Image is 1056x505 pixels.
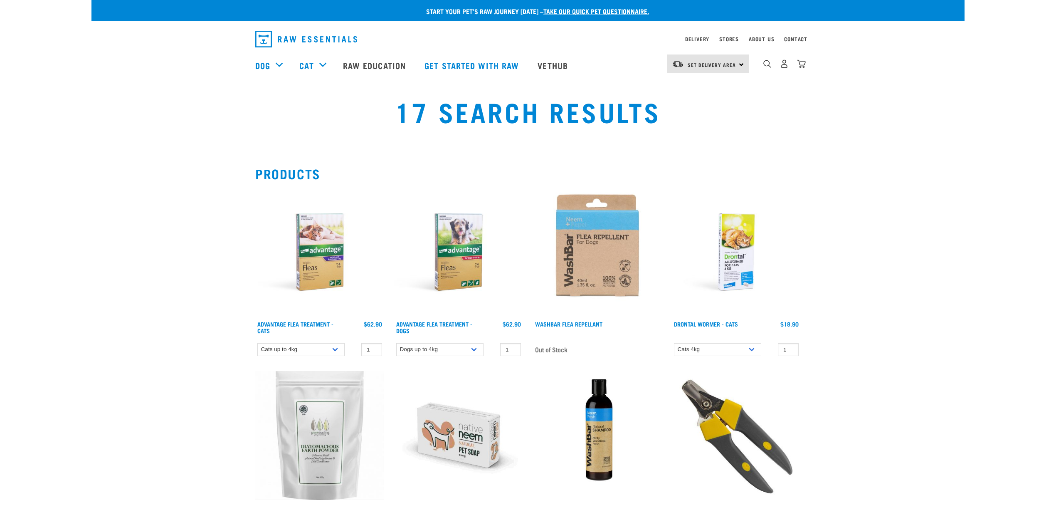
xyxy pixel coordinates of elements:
a: Raw Education [335,49,416,82]
p: Start your pet’s raw journey [DATE] – [98,6,971,16]
div: $18.90 [780,321,799,327]
span: Out of Stock [535,343,567,356]
img: home-icon@2x.png [797,59,806,68]
a: take our quick pet questionnaire. [543,9,649,13]
a: Get started with Raw [416,49,529,82]
img: Organic neem pet soap bar 100g green trading [394,371,523,500]
span: Set Delivery Area [688,63,736,66]
img: Diatomaceous earth [255,371,384,500]
a: WashBar Flea Repellant [535,322,602,325]
img: Raw Essentials Logo [255,31,357,47]
a: About Us [749,37,774,40]
div: $62.90 [503,321,521,327]
img: RE Product Shoot 2023 Nov8660 [255,188,384,317]
img: Wash Bar Flea Repel For Dogs [533,188,662,317]
input: 1 [778,343,799,356]
nav: dropdown navigation [91,49,965,82]
a: Stores [719,37,739,40]
a: Drontal Wormer - Cats [674,322,738,325]
img: user.png [780,59,789,68]
a: Advantage Flea Treatment - Dogs [396,322,472,332]
a: Advantage Flea Treatment - Cats [257,322,333,332]
a: Cat [299,59,313,72]
input: 1 [500,343,521,356]
img: RE Product Shoot 2023 Nov8657 [394,188,523,317]
img: home-icon-1@2x.png [763,60,771,68]
a: Vethub [529,49,578,82]
a: Dog [255,59,270,72]
a: Delivery [685,37,709,40]
img: JW Deluxe Nail Clipper Large [672,371,801,500]
img: van-moving.png [672,60,683,68]
img: RE Product Shoot 2023 Nov8662 [672,188,801,317]
h1: 17 Search Results [255,96,801,126]
nav: dropdown navigation [249,27,807,51]
h2: Products [255,166,801,181]
div: $62.90 [364,321,382,327]
img: Wash Bar Neem Fresh Shampoo [533,371,662,500]
input: 1 [361,343,382,356]
a: Contact [784,37,807,40]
